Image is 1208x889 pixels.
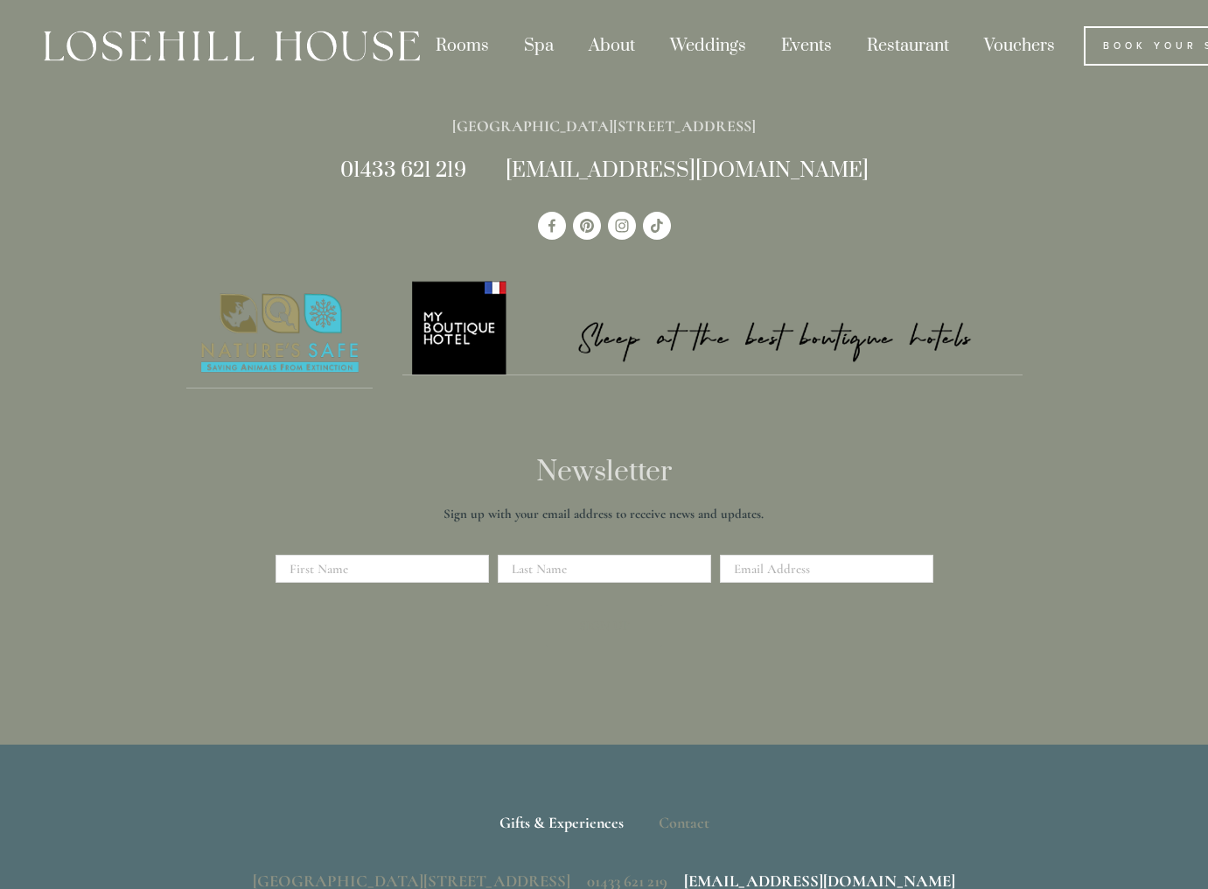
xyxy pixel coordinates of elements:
img: Losehill House [44,31,420,61]
p: Sign up with your email address to receive news and updates. [282,503,927,524]
a: Nature's Safe - Logo [186,278,374,389]
a: 01433 621 219 [340,157,466,184]
button: Sign Up [545,604,663,647]
div: About [573,26,651,66]
span: Gifts & Experiences [499,813,624,832]
a: [EMAIL_ADDRESS][DOMAIN_NAME] [506,157,869,184]
a: Gifts & Experiences [499,801,639,844]
p: [GEOGRAPHIC_DATA][STREET_ADDRESS] [186,113,1023,140]
a: Pinterest [573,212,601,240]
a: Losehill House Hotel & Spa [538,212,566,240]
input: Last Name [498,555,711,583]
div: Restaurant [851,26,965,66]
a: Vouchers [968,26,1071,66]
img: My Boutique Hotel - Logo [402,278,1023,375]
div: Spa [508,26,569,66]
a: Instagram [608,212,636,240]
div: Contact [643,801,709,844]
div: Events [765,26,848,66]
h2: Newsletter [282,457,927,488]
div: Rooms [420,26,505,66]
input: Email Address [720,555,933,583]
img: Nature's Safe - Logo [186,278,374,388]
input: First Name [276,555,489,583]
span: Sign Up [579,618,630,633]
div: Weddings [654,26,762,66]
a: My Boutique Hotel - Logo [402,278,1023,376]
a: TikTok [643,212,671,240]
